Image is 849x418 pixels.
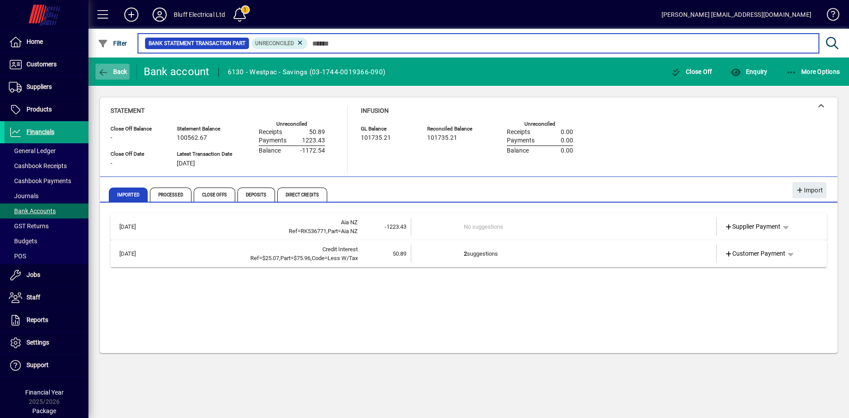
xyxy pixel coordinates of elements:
span: Close Offs [194,188,235,202]
a: Staff [4,287,88,309]
a: Reports [4,309,88,331]
span: Financials [27,128,54,135]
span: Enquiry [730,68,767,75]
div: Bluff Electrical Ltd [174,8,226,22]
a: POS [4,249,88,264]
span: Cashbook Receipts [9,162,67,169]
div: $25.07 $75.96 Less W/Tax [157,254,358,263]
td: [DATE] [115,218,157,236]
span: Bank Statement Transaction Part [149,39,245,48]
span: Imported [109,188,148,202]
span: -1172.54 [300,147,325,154]
span: Receipts [507,129,530,136]
div: [PERSON_NAME] [EMAIL_ADDRESS][DOMAIN_NAME] [662,8,811,22]
span: [DATE] [177,160,195,167]
a: GST Returns [4,219,88,234]
span: Support [27,361,49,368]
a: Bank Accounts [4,203,88,219]
span: POS [9,253,26,260]
span: Balance [507,147,529,154]
td: No suggestions [464,218,665,236]
button: Close Off [669,64,715,80]
span: GST Returns [9,222,49,230]
td: suggestions [464,245,665,263]
span: Filter [98,40,127,47]
span: GL Balance [361,126,414,132]
button: Profile [145,7,174,23]
mat-expansion-panel-header: [DATE]Credit InterestRef=$25.07,Part=$75.96,Code=Less W/Tax50.892suggestionsCustomer Payment [111,240,827,267]
button: More Options [784,64,842,80]
a: Supplier Payment [721,219,784,235]
span: Receipts [259,129,282,136]
a: Cashbook Receipts [4,158,88,173]
span: Deposits [237,188,275,202]
a: Home [4,31,88,53]
span: Direct Credits [277,188,327,202]
a: Suppliers [4,76,88,98]
button: Enquiry [728,64,769,80]
span: Reports [27,316,48,323]
span: 0.00 [561,137,573,144]
div: RK536771 Aia NZ [157,227,358,236]
span: Payments [259,137,287,144]
span: Statement Balance [177,126,232,132]
span: Close Off [671,68,712,75]
span: Close Off Date [111,151,164,157]
span: Cashbook Payments [9,177,71,184]
a: Journals [4,188,88,203]
span: - [111,160,112,167]
button: Filter [96,35,130,51]
span: Unreconciled [255,40,294,46]
span: 0.00 [561,129,573,136]
a: Cashbook Payments [4,173,88,188]
span: - [111,134,112,142]
span: Journals [9,192,38,199]
mat-chip: Reconciliation Status: Unreconciled [252,38,308,49]
a: Customers [4,54,88,76]
span: Balance [259,147,281,154]
mat-expansion-panel-header: [DATE]Aia NZRef=RK536771,Part=Aia NZ-1223.43No suggestionsSupplier Payment [111,213,827,240]
span: 50.89 [393,250,406,257]
span: Latest Transaction Date [177,151,232,157]
span: 101735.21 [361,134,391,142]
span: Staff [27,294,40,301]
span: Processed [150,188,191,202]
span: More Options [786,68,840,75]
span: Customer Payment [725,249,786,258]
label: Unreconciled [524,121,555,127]
a: Support [4,354,88,376]
span: -1223.43 [385,223,406,230]
span: General Ledger [9,147,56,154]
a: Jobs [4,264,88,286]
span: Package [32,407,56,414]
span: Customers [27,61,57,68]
span: 50.89 [309,129,325,136]
button: Import [792,182,826,198]
span: Back [98,68,127,75]
span: 1223.43 [302,137,325,144]
span: Budgets [9,238,37,245]
a: General Ledger [4,143,88,158]
span: Payments [507,137,535,144]
a: Knowledge Base [820,2,838,31]
span: Import [796,183,823,198]
a: Budgets [4,234,88,249]
b: 2 [464,250,467,257]
span: Financial Year [25,389,64,396]
span: 0.00 [561,147,573,154]
a: Settings [4,332,88,354]
span: Reconciled Balance [427,126,480,132]
div: Aia NZ [157,218,358,227]
a: Products [4,99,88,121]
span: Close Off Balance [111,126,164,132]
span: Home [27,38,43,45]
span: Bank Accounts [9,207,56,215]
a: Customer Payment [721,246,789,262]
span: Suppliers [27,83,52,90]
button: Add [117,7,145,23]
span: Supplier Payment [725,222,781,231]
app-page-header-button: Back [88,64,137,80]
div: 6130 - Westpac - Savings (03-1744-0019366-090) [228,65,386,79]
div: Bank account [144,65,210,79]
div: Credit Interest [157,245,358,254]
